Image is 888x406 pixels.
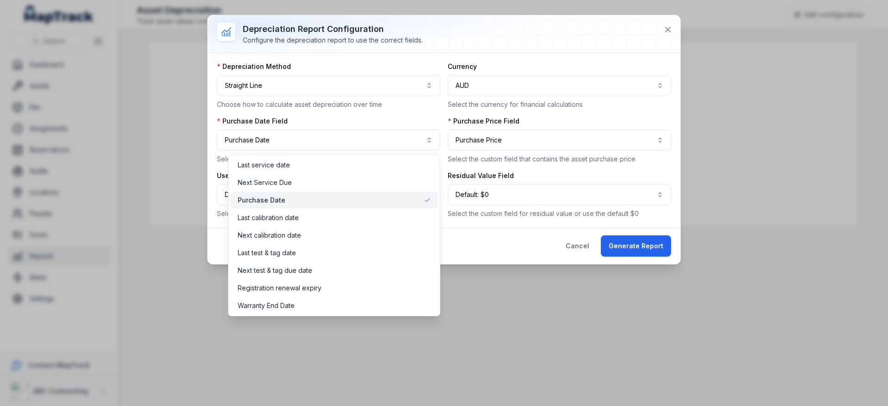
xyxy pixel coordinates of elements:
span: Last service date [238,160,290,170]
span: Last calibration date [238,213,299,222]
span: Purchase Date [238,196,285,205]
button: Purchase Date [217,129,440,151]
span: Warranty End Date [238,301,295,310]
span: Registration renewal expiry [238,283,321,293]
span: Last test & tag date [238,248,296,258]
span: Next calibration date [238,231,301,240]
div: Purchase Date [228,154,440,316]
span: Next test & tag due date [238,266,312,275]
span: Next Service Due [238,178,292,187]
